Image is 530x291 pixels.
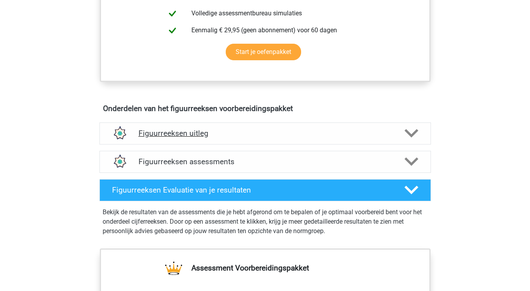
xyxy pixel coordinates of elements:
[103,104,427,113] h4: Onderdelen van het figuurreeksen voorbereidingspakket
[139,157,392,166] h4: Figuurreeksen assessments
[139,129,392,138] h4: Figuurreeksen uitleg
[109,152,129,172] img: figuurreeksen assessments
[103,208,428,236] p: Bekijk de resultaten van de assessments die je hebt afgerond om te bepalen of je optimaal voorber...
[109,123,129,143] img: figuurreeksen uitleg
[226,44,301,60] a: Start je oefenpakket
[96,122,434,145] a: uitleg Figuurreeksen uitleg
[112,185,392,195] h4: Figuurreeksen Evaluatie van je resultaten
[96,179,434,201] a: Figuurreeksen Evaluatie van je resultaten
[96,151,434,173] a: assessments Figuurreeksen assessments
